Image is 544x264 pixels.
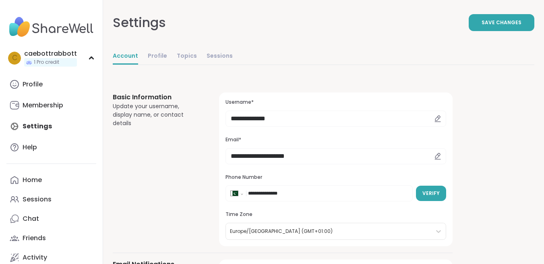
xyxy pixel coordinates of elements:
div: Friends [23,234,46,243]
div: Update your username, display name, or contact details [113,102,200,128]
a: Profile [6,75,96,94]
div: Activity [23,253,47,262]
h3: Basic Information [113,92,200,102]
div: Chat [23,214,39,223]
h3: Email* [225,136,446,143]
h3: Phone Number [225,174,446,181]
a: Profile [148,48,167,65]
span: c [12,53,17,63]
a: Sessions [6,190,96,209]
a: Help [6,138,96,157]
span: Verify [422,190,440,197]
h3: Username* [225,99,446,106]
a: Home [6,170,96,190]
a: Chat [6,209,96,228]
a: Sessions [207,48,233,65]
div: Sessions [23,195,52,204]
button: Save Changes [469,14,534,31]
div: Profile [23,80,43,89]
span: Save Changes [482,19,521,26]
div: caebottrabbott [24,49,77,58]
a: Membership [6,96,96,115]
div: Settings [113,13,166,32]
h3: Time Zone [225,211,446,218]
img: ShareWell Nav Logo [6,13,96,41]
div: Home [23,176,42,184]
a: Friends [6,228,96,248]
button: Verify [416,186,446,201]
div: Membership [23,101,63,110]
a: Topics [177,48,197,65]
span: 1 Pro credit [34,59,59,66]
div: Help [23,143,37,152]
a: Account [113,48,138,65]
